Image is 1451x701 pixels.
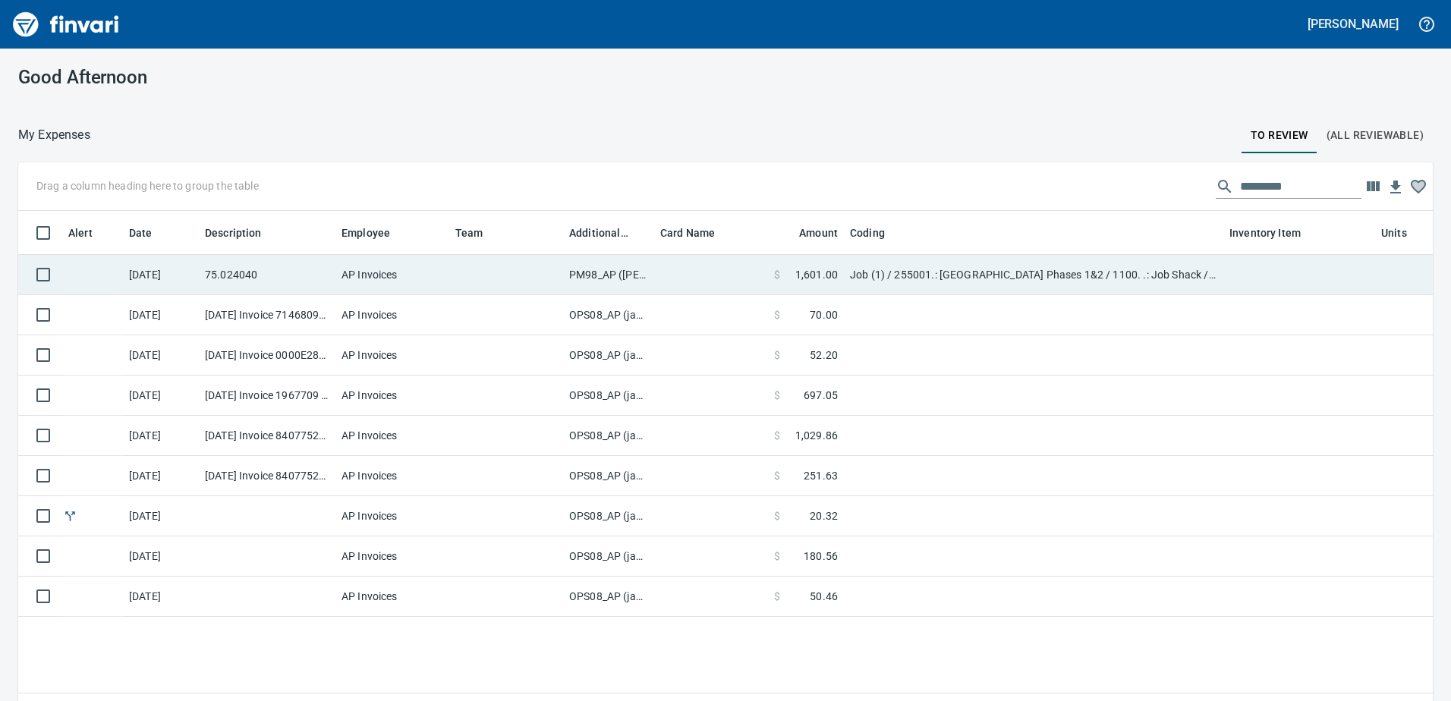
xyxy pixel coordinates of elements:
[774,307,780,322] span: $
[1381,224,1427,242] span: Units
[62,511,78,520] span: Split transaction
[569,224,628,242] span: Additional Reviewer
[1304,12,1402,36] button: [PERSON_NAME]
[129,224,172,242] span: Date
[563,496,654,536] td: OPS08_AP (janettep, samr)
[335,577,449,617] td: AP Invoices
[563,577,654,617] td: OPS08_AP (janettep, samr)
[18,126,90,144] p: My Expenses
[795,267,838,282] span: 1,601.00
[335,335,449,376] td: AP Invoices
[810,307,838,322] span: 70.00
[1251,126,1308,145] span: To Review
[342,224,410,242] span: Employee
[205,224,282,242] span: Description
[123,577,199,617] td: [DATE]
[335,456,449,496] td: AP Invoices
[199,295,335,335] td: [DATE] Invoice 71468090825 from Shred Northwest Inc (1-39125)
[123,536,199,577] td: [DATE]
[563,456,654,496] td: OPS08_AP (janettep, samr)
[1381,224,1407,242] span: Units
[199,456,335,496] td: [DATE] Invoice 8407752215 from Cintas Fas Lockbox (1-10173)
[123,456,199,496] td: [DATE]
[795,428,838,443] span: 1,029.86
[129,224,153,242] span: Date
[774,589,780,604] span: $
[810,589,838,604] span: 50.46
[335,536,449,577] td: AP Invoices
[199,255,335,295] td: 75.024040
[18,126,90,144] nav: breadcrumb
[342,224,390,242] span: Employee
[810,347,838,363] span: 52.20
[810,508,838,523] span: 20.32
[335,496,449,536] td: AP Invoices
[850,224,885,242] span: Coding
[1361,175,1384,198] button: Choose columns to display
[844,255,1223,295] td: Job (1) / 255001.: [GEOGRAPHIC_DATA] Phases 1&2 / 1100. .: Job Shack / 5: Other
[335,416,449,456] td: AP Invoices
[850,224,905,242] span: Coding
[335,295,449,335] td: AP Invoices
[779,224,838,242] span: Amount
[774,388,780,403] span: $
[774,468,780,483] span: $
[68,224,112,242] span: Alert
[36,178,259,193] p: Drag a column heading here to group the table
[1327,126,1424,145] span: (All Reviewable)
[563,376,654,416] td: OPS08_AP (janettep, samr)
[804,549,838,564] span: 180.56
[1407,175,1430,198] button: Column choices favorited. Click to reset to default
[335,376,449,416] td: AP Invoices
[563,536,654,577] td: OPS08_AP (janettep, samr)
[804,388,838,403] span: 697.05
[123,255,199,295] td: [DATE]
[660,224,715,242] span: Card Name
[1229,224,1301,242] span: Inventory Item
[335,255,449,295] td: AP Invoices
[1229,224,1320,242] span: Inventory Item
[1308,16,1399,32] h5: [PERSON_NAME]
[563,335,654,376] td: OPS08_AP (janettep, samr)
[774,549,780,564] span: $
[563,416,654,456] td: OPS08_AP (janettep, samr)
[774,508,780,523] span: $
[774,347,780,363] span: $
[563,255,654,295] td: PM98_AP ([PERSON_NAME], [PERSON_NAME])
[123,376,199,416] td: [DATE]
[199,376,335,416] td: [DATE] Invoice 1967709 from [PERSON_NAME] Co (1-23227)
[569,224,648,242] span: Additional Reviewer
[123,335,199,376] td: [DATE]
[804,468,838,483] span: 251.63
[199,416,335,456] td: [DATE] Invoice 8407752216 from Cintas Corporation (1-24736)
[799,224,838,242] span: Amount
[205,224,262,242] span: Description
[774,267,780,282] span: $
[18,67,465,88] h3: Good Afternoon
[68,224,93,242] span: Alert
[123,295,199,335] td: [DATE]
[660,224,735,242] span: Card Name
[774,428,780,443] span: $
[123,496,199,536] td: [DATE]
[1384,176,1407,199] button: Download Table
[123,416,199,456] td: [DATE]
[563,295,654,335] td: OPS08_AP (janettep, samr)
[9,6,123,42] img: Finvari
[455,224,483,242] span: Team
[455,224,503,242] span: Team
[199,335,335,376] td: [DATE] Invoice 0000E28842365 from UPS (1-30551)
